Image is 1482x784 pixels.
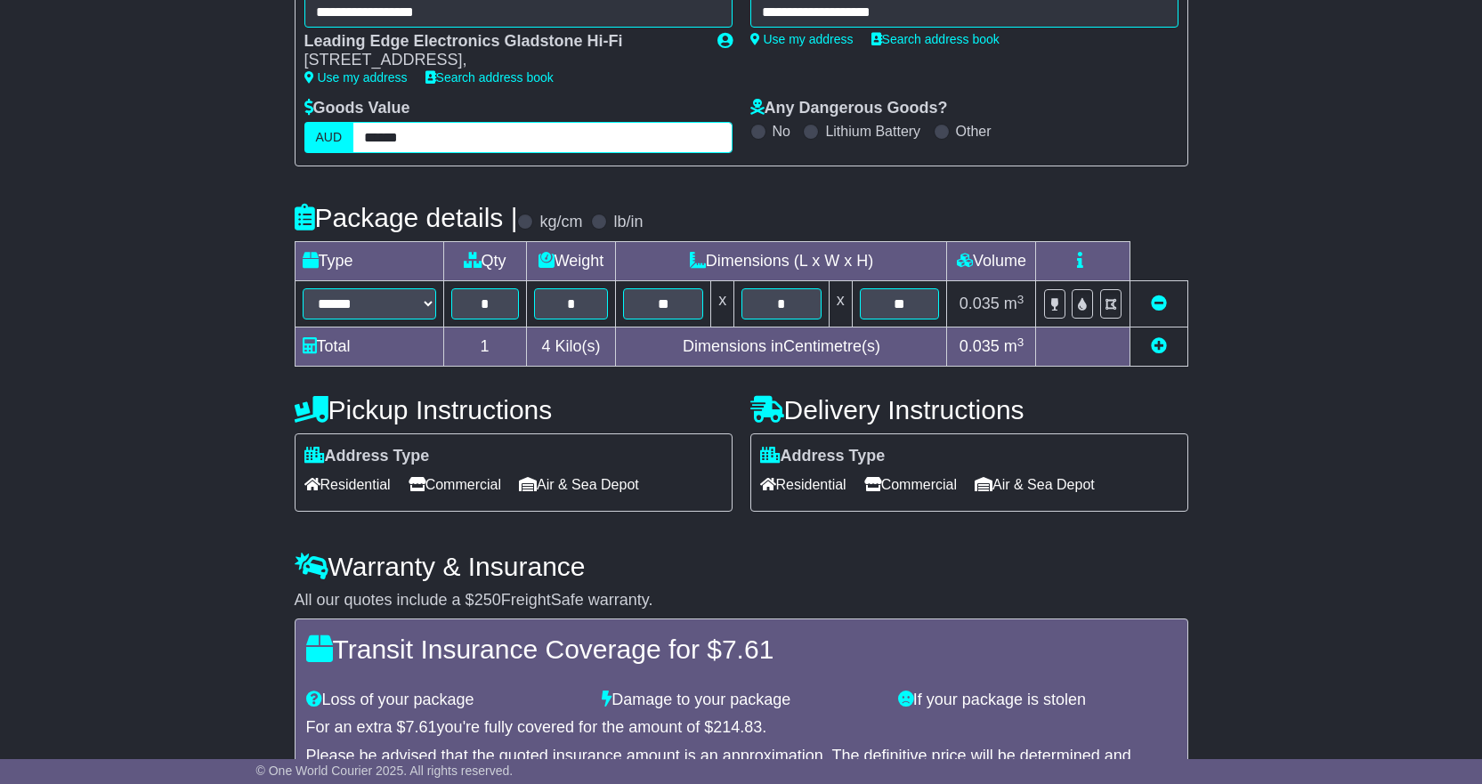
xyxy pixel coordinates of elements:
[409,471,501,498] span: Commercial
[750,32,854,46] a: Use my address
[295,552,1188,581] h4: Warranty & Insurance
[443,242,526,281] td: Qty
[306,718,1177,738] div: For an extra $ you're fully covered for the amount of $ .
[1017,335,1024,349] sup: 3
[1004,337,1024,355] span: m
[256,764,514,778] span: © One World Courier 2025. All rights reserved.
[871,32,1000,46] a: Search address book
[297,691,594,710] div: Loss of your package
[295,203,518,232] h4: Package details |
[960,337,1000,355] span: 0.035
[593,691,889,710] div: Damage to your package
[474,591,501,609] span: 250
[975,471,1095,498] span: Air & Sea Depot
[304,122,354,153] label: AUD
[750,99,948,118] label: Any Dangerous Goods?
[864,471,957,498] span: Commercial
[295,591,1188,610] div: All our quotes include a $ FreightSafe warranty.
[750,395,1188,424] h4: Delivery Instructions
[1151,295,1167,312] a: Remove this item
[519,471,639,498] span: Air & Sea Depot
[443,327,526,367] td: 1
[616,242,947,281] td: Dimensions (L x W x H)
[713,718,762,736] span: 214.83
[295,395,733,424] h4: Pickup Instructions
[616,327,947,367] td: Dimensions in Centimetre(s)
[1004,295,1024,312] span: m
[304,32,700,52] div: Leading Edge Electronics Gladstone Hi-Fi
[304,471,391,498] span: Residential
[539,213,582,232] label: kg/cm
[773,123,790,140] label: No
[613,213,643,232] label: lb/in
[295,327,443,367] td: Total
[425,70,554,85] a: Search address book
[526,242,616,281] td: Weight
[306,634,1177,664] h4: Transit Insurance Coverage for $
[829,281,852,327] td: x
[1017,293,1024,306] sup: 3
[304,99,410,118] label: Goods Value
[760,471,846,498] span: Residential
[304,51,700,70] div: [STREET_ADDRESS],
[947,242,1036,281] td: Volume
[304,447,430,466] label: Address Type
[825,123,920,140] label: Lithium Battery
[526,327,616,367] td: Kilo(s)
[1151,337,1167,355] a: Add new item
[711,281,734,327] td: x
[889,691,1186,710] div: If your package is stolen
[304,70,408,85] a: Use my address
[295,242,443,281] td: Type
[406,718,437,736] span: 7.61
[960,295,1000,312] span: 0.035
[722,634,773,664] span: 7.61
[760,447,886,466] label: Address Type
[956,123,992,140] label: Other
[541,337,550,355] span: 4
